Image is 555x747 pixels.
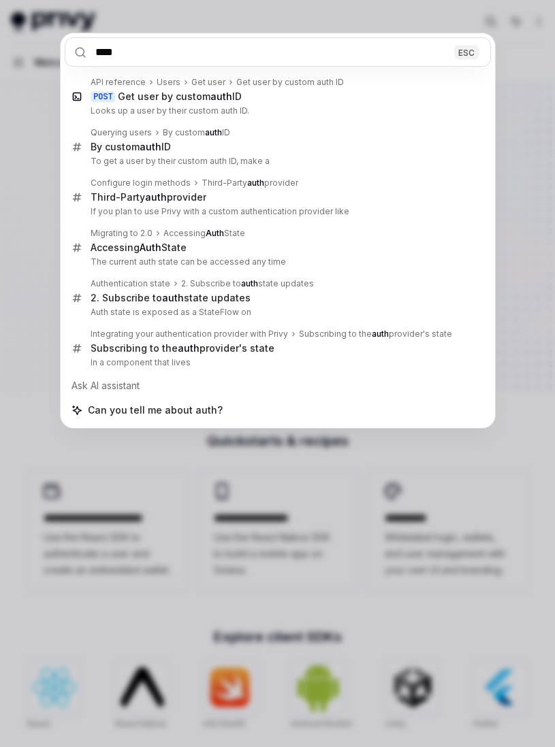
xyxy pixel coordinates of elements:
div: Get user by custom auth ID [236,77,344,88]
div: Ask AI assistant [65,373,491,398]
p: Looks up a user by their custom auth ID. [91,105,462,116]
b: auth [162,292,184,303]
p: The current auth state can be accessed any time [91,256,462,267]
b: auth [372,329,389,339]
div: Querying users [91,127,152,138]
div: POST [91,91,115,102]
b: auth [178,342,200,354]
div: By custom ID [91,141,171,153]
p: Auth state is exposed as a StateFlow on [91,307,462,318]
b: Auth [140,242,161,253]
div: Integrating your authentication provider with Privy [91,329,288,339]
div: Get user [191,77,225,88]
div: By custom ID [163,127,230,138]
div: Users [157,77,180,88]
div: 2. Subscribe to state updates [181,278,314,289]
div: Configure login methods [91,178,191,188]
div: Get user by custom ID [118,90,242,103]
b: Auth [206,228,224,238]
b: auth [241,278,258,288]
div: Third-Party provider [202,178,298,188]
div: Third-Party provider [91,191,206,203]
b: auth [210,90,232,102]
div: Authentication state [91,278,170,289]
div: Accessing State [163,228,245,239]
div: Accessing State [91,242,187,254]
div: 2. Subscribe to state updates [91,292,251,304]
div: Migrating to 2.0 [91,228,153,239]
p: If you plan to use Privy with a custom authentication provider like [91,206,462,217]
p: In a component that lives [91,357,462,368]
b: auth [247,178,264,188]
div: API reference [91,77,146,88]
b: auth [145,191,167,203]
div: ESC [454,45,479,59]
b: auth [140,141,161,152]
span: Can you tell me about auth? [88,403,223,417]
div: Subscribing to the provider's state [91,342,274,354]
p: To get a user by their custom auth ID, make a [91,156,462,167]
div: Subscribing to the provider's state [299,329,452,339]
b: auth [205,127,222,137]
